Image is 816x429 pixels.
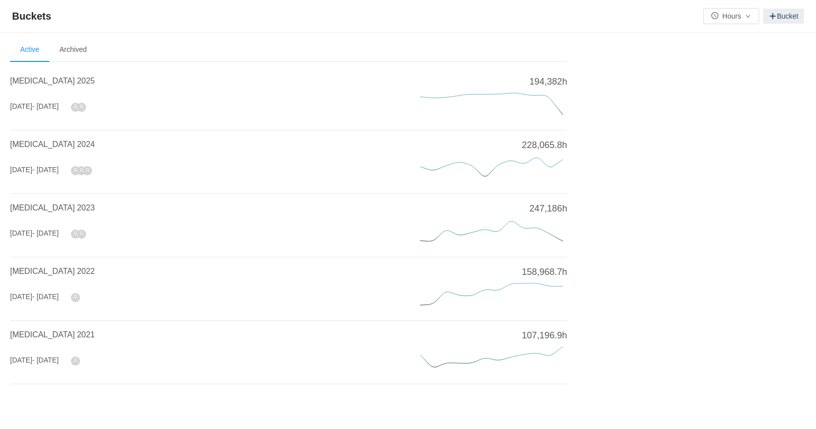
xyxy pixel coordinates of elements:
[10,77,95,85] a: [MEDICAL_DATA] 2025
[32,229,59,237] span: - [DATE]
[522,138,567,152] span: 228,065.8h
[79,231,84,236] i: icon: user
[10,267,95,275] a: [MEDICAL_DATA] 2022
[703,8,759,24] button: icon: clock-circleHoursicon: down
[522,265,567,279] span: 158,968.7h
[10,101,59,112] div: [DATE]
[522,329,567,342] span: 107,196.9h
[12,8,57,24] span: Buckets
[49,38,97,62] li: Archived
[32,102,59,110] span: - [DATE]
[763,9,804,24] a: Bucket
[32,166,59,174] span: - [DATE]
[85,168,90,173] i: icon: user
[73,358,78,363] i: icon: user
[529,202,567,216] span: 247,186h
[10,228,59,239] div: [DATE]
[73,295,78,300] i: icon: user
[32,356,59,364] span: - [DATE]
[73,104,78,109] i: icon: user
[10,330,95,339] a: [MEDICAL_DATA] 2021
[10,292,59,302] div: [DATE]
[32,293,59,301] span: - [DATE]
[73,168,78,173] i: icon: user
[10,140,95,149] a: [MEDICAL_DATA] 2024
[10,38,49,62] li: Active
[73,231,78,236] i: icon: user
[10,165,59,175] div: [DATE]
[79,168,84,173] i: icon: user
[10,203,95,212] a: [MEDICAL_DATA] 2023
[10,355,59,366] div: [DATE]
[529,75,567,89] span: 194,382h
[79,104,84,109] i: icon: user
